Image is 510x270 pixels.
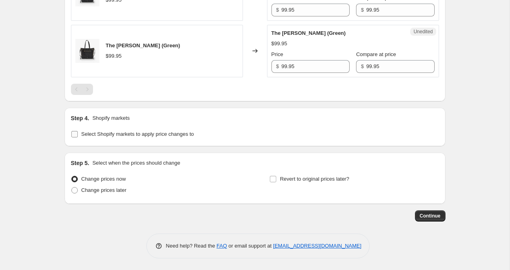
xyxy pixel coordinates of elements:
span: Unedited [413,28,433,35]
span: $ [361,7,364,13]
span: Compare at price [356,51,396,57]
span: $ [276,63,279,69]
p: Shopify markets [92,114,130,122]
span: Revert to original prices later? [280,176,349,182]
span: Need help? Read the [166,243,217,249]
div: $99.95 [271,40,287,48]
h2: Step 5. [71,159,89,167]
h2: Step 4. [71,114,89,122]
span: Continue [420,213,441,219]
span: Select Shopify markets to apply price changes to [81,131,194,137]
img: IMG_9939_80x.jpg [75,39,99,63]
button: Continue [415,210,445,222]
nav: Pagination [71,84,93,95]
div: $99.95 [106,52,122,60]
span: The [PERSON_NAME] (Green) [106,42,180,48]
p: Select when the prices should change [92,159,180,167]
span: $ [361,63,364,69]
a: FAQ [217,243,227,249]
span: Change prices now [81,176,126,182]
span: $ [276,7,279,13]
span: or email support at [227,243,273,249]
span: The [PERSON_NAME] (Green) [271,30,346,36]
span: Change prices later [81,187,127,193]
span: Price [271,51,283,57]
a: [EMAIL_ADDRESS][DOMAIN_NAME] [273,243,361,249]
